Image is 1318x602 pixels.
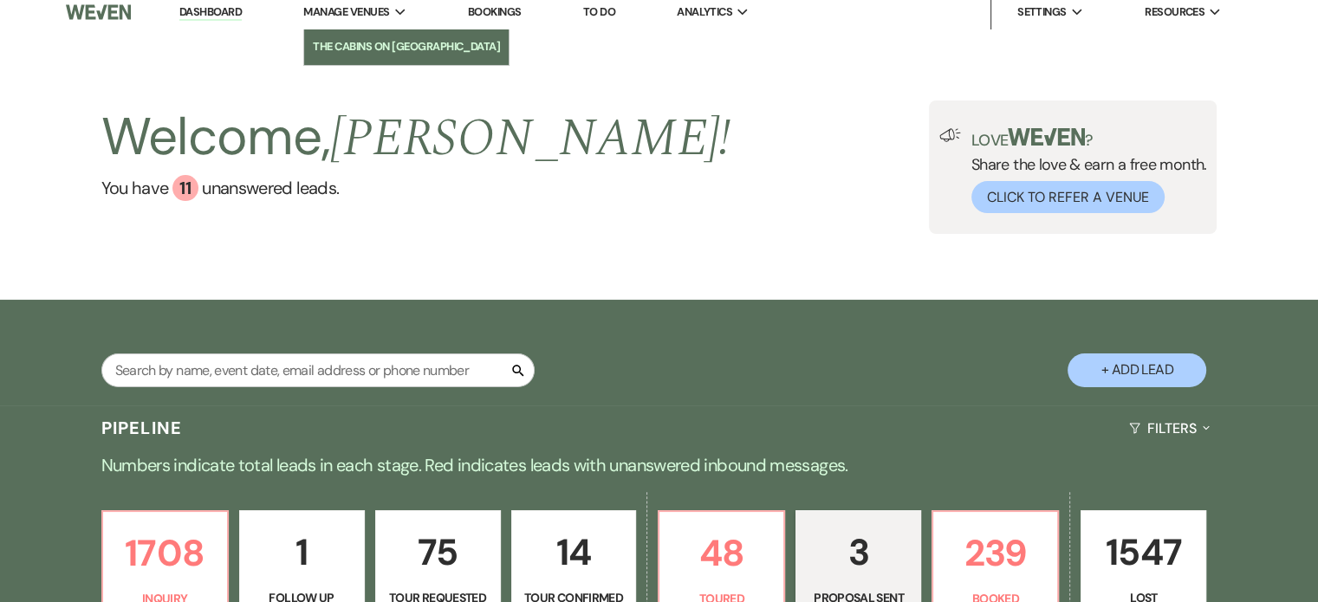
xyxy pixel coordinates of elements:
[304,29,509,64] a: The Cabins on [GEOGRAPHIC_DATA]
[36,451,1283,479] p: Numbers indicate total leads in each stage. Red indicates leads with unanswered inbound messages.
[1068,353,1206,387] button: + Add Lead
[807,523,910,581] p: 3
[583,4,615,19] a: To Do
[944,524,1047,582] p: 239
[101,353,535,387] input: Search by name, event date, email address or phone number
[179,4,242,21] a: Dashboard
[939,128,961,142] img: loud-speaker-illustration.svg
[172,175,198,201] div: 11
[330,99,730,178] span: [PERSON_NAME] !
[1017,3,1067,21] span: Settings
[386,523,490,581] p: 75
[101,175,731,201] a: You have 11 unanswered leads.
[1008,128,1085,146] img: weven-logo-green.svg
[313,38,500,55] li: The Cabins on [GEOGRAPHIC_DATA]
[468,4,522,19] a: Bookings
[1122,405,1217,451] button: Filters
[961,128,1207,213] div: Share the love & earn a free month.
[303,3,389,21] span: Manage Venues
[1092,523,1195,581] p: 1547
[677,3,732,21] span: Analytics
[523,523,626,581] p: 14
[971,181,1165,213] button: Click to Refer a Venue
[670,524,773,582] p: 48
[114,524,217,582] p: 1708
[250,523,354,581] p: 1
[1145,3,1204,21] span: Resources
[101,100,731,175] h2: Welcome,
[101,416,183,440] h3: Pipeline
[971,128,1207,148] p: Love ?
